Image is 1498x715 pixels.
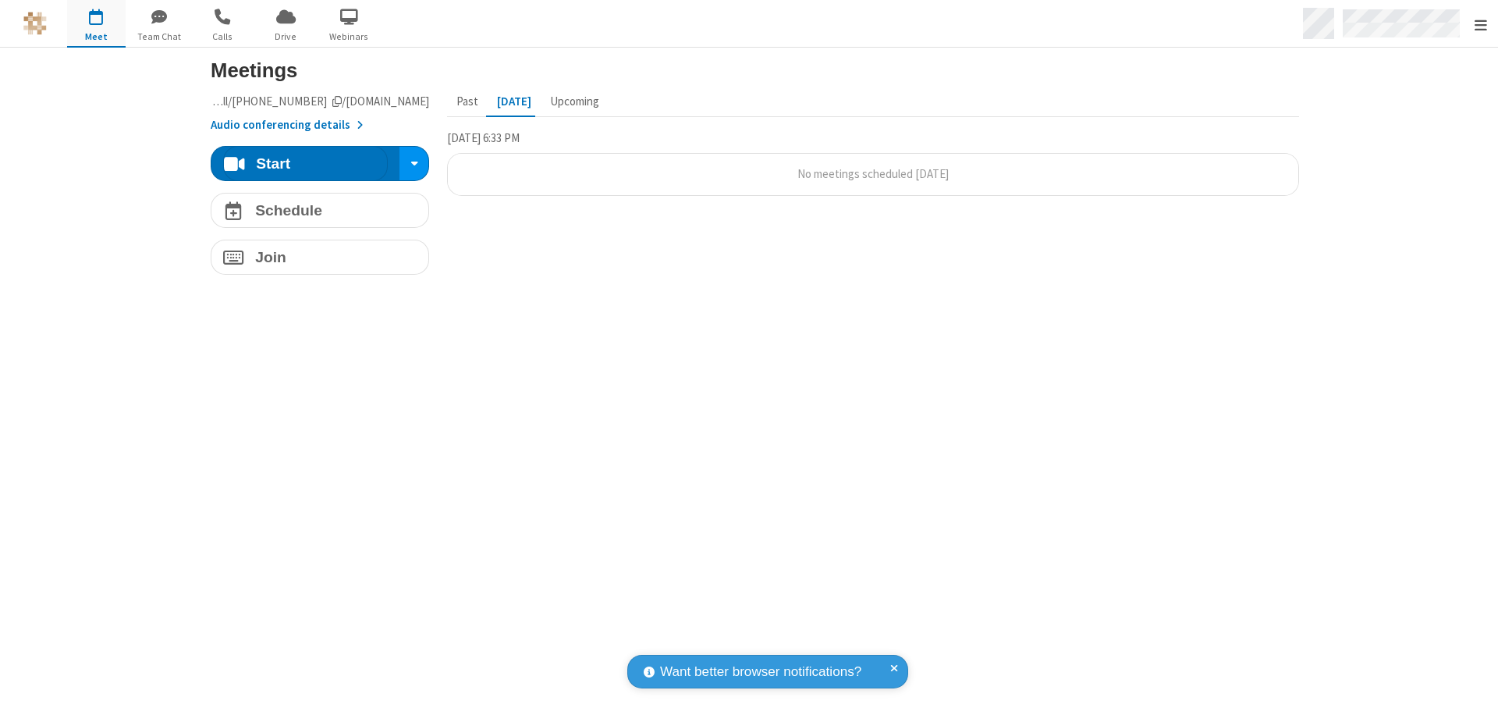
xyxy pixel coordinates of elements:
[23,12,47,35] img: QA Selenium DO NOT DELETE OR CHANGE
[211,59,1299,81] h3: Meetings
[223,146,388,181] button: Start
[193,30,252,44] span: Calls
[660,662,861,682] span: Want better browser notifications?
[255,203,322,218] h4: Schedule
[211,240,429,275] button: Join
[405,151,423,176] div: Start conference options
[211,116,363,134] button: Audio conferencing details
[186,94,430,108] span: Copy my meeting room link
[320,30,378,44] span: Webinars
[255,250,286,265] h4: Join
[447,87,488,117] button: Past
[67,30,126,44] span: Meet
[447,129,1300,208] section: Today's Meetings
[211,93,429,134] section: Account details
[211,93,429,111] button: Copy my meeting room linkCopy my meeting room link
[447,130,520,145] span: [DATE] 6:33 PM
[797,166,949,181] span: No meetings scheduled [DATE]
[211,193,429,228] button: Schedule
[488,87,541,117] button: [DATE]
[130,30,189,44] span: Team Chat
[257,30,315,44] span: Drive
[256,156,290,171] h4: Start
[541,87,609,117] button: Upcoming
